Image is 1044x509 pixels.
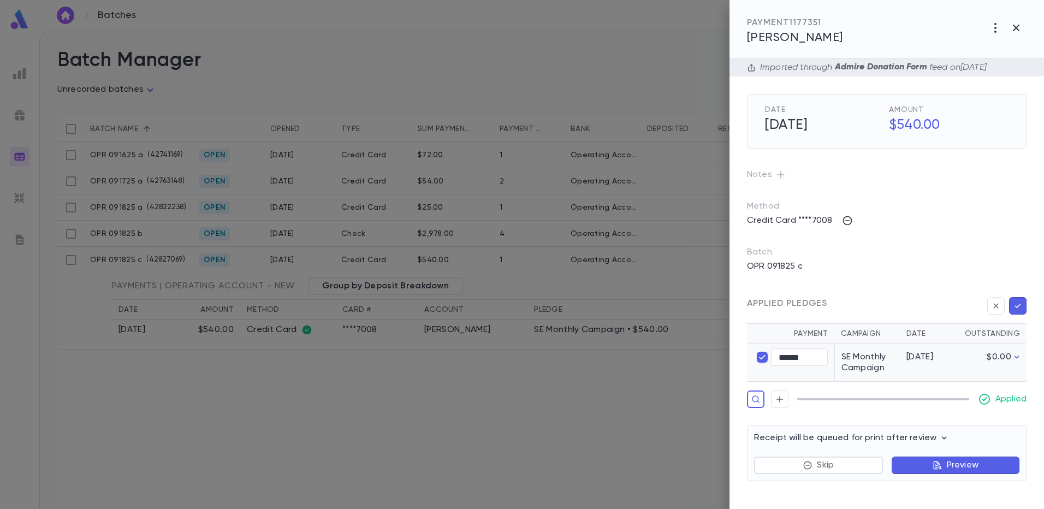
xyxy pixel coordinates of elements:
p: Preview [947,460,978,471]
div: [DATE] [906,352,948,363]
div: Imported through feed on [DATE] [756,62,986,73]
p: Notes [747,166,1027,184]
p: Method [747,201,802,212]
p: Admire Donation Form [833,62,929,73]
div: PAYMENT 1177351 [747,17,843,28]
th: Date [900,324,954,344]
th: Payment [747,324,834,344]
h5: [DATE] [758,114,885,137]
p: OPR 091825 c [740,258,809,275]
span: [PERSON_NAME] [747,32,843,44]
p: Applied [995,394,1027,405]
button: Skip [754,457,883,474]
span: Applied Pledges [747,298,827,309]
p: Receipt will be queued for print after review [754,433,950,443]
td: $0.00 [954,344,1027,382]
p: Credit Card ****7008 [740,212,839,229]
h5: $540.00 [882,114,1009,137]
button: Preview [892,457,1019,474]
th: Campaign [834,324,900,344]
p: Batch [747,247,1027,258]
th: Outstanding [954,324,1027,344]
span: Date [765,105,885,114]
span: Amount [889,105,1009,114]
td: SE Monthly Campaign [834,344,900,382]
p: Skip [817,460,834,471]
